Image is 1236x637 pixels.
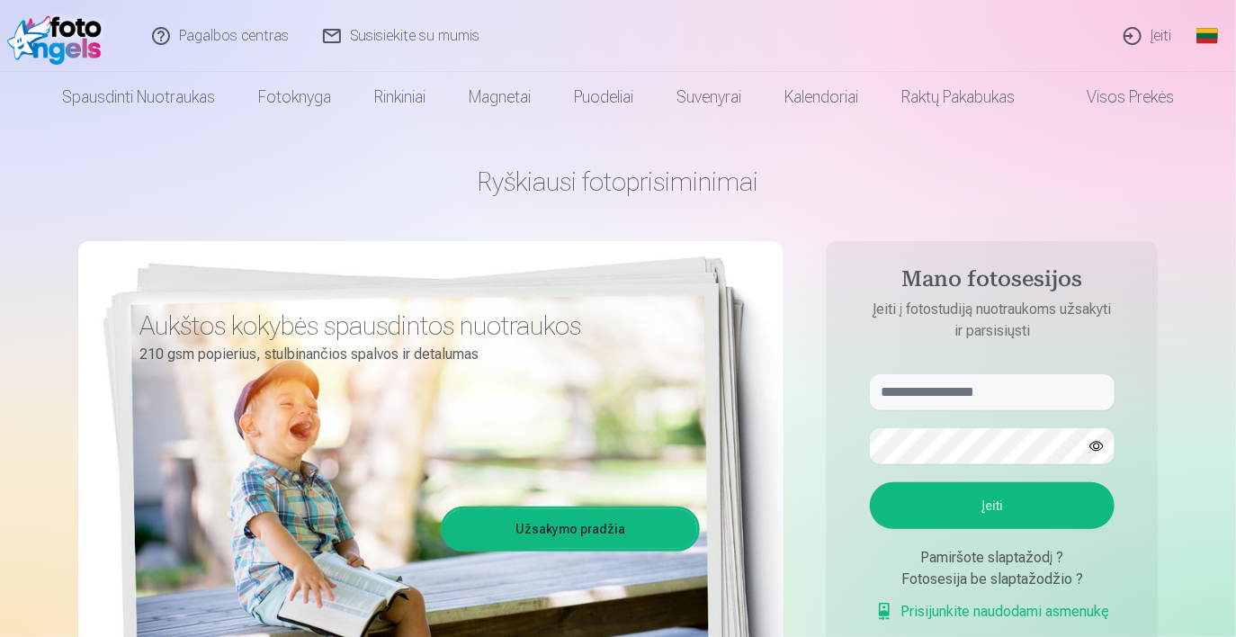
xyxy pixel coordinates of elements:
[655,72,763,122] a: Suvenyrai
[40,72,237,122] a: Spausdinti nuotraukas
[139,342,686,367] p: 210 gsm popierius, stulbinančios spalvos ir detalumas
[552,72,655,122] a: Puodeliai
[139,310,686,342] h3: Aukštos kokybės spausdintos nuotraukos
[763,72,880,122] a: Kalendoriai
[870,547,1115,569] div: Pamiršote slaptažodį ?
[852,266,1133,299] h4: Mano fotosesijos
[870,569,1115,590] div: Fotosesija be slaptažodžio ?
[443,509,697,549] a: Užsakymo pradžia
[852,299,1133,342] p: Įeiti į fotostudiją nuotraukoms užsakyti ir parsisiųsti
[237,72,353,122] a: Fotoknyga
[447,72,552,122] a: Magnetai
[870,482,1115,529] button: Įeiti
[880,72,1036,122] a: Raktų pakabukas
[875,601,1109,623] a: Prisijunkite naudodami asmenukę
[353,72,447,122] a: Rinkiniai
[1036,72,1196,122] a: Visos prekės
[78,166,1158,198] h1: Ryškiausi fotoprisiminimai
[7,7,111,65] img: /fa2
